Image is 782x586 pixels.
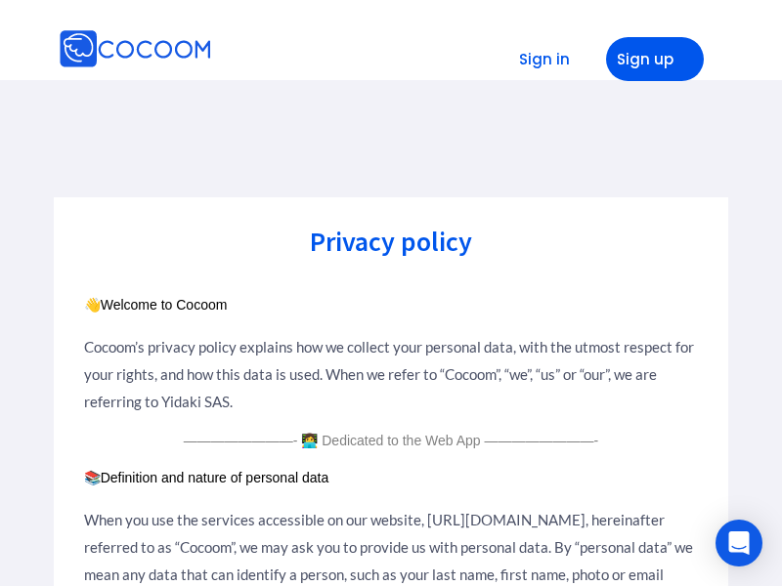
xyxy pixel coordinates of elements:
button: Toggle navigation [359,37,382,80]
span: Welcome to Cocoom [101,297,228,313]
div: Open Intercom Messenger [716,520,762,566]
img: Cocoom [59,29,211,68]
h2: Privacy policy [84,228,699,255]
a: Sign up [606,37,704,81]
span: 👋 [84,298,101,313]
span: ————————- 👩‍💻 Dedicated to the Web App ————————- [184,433,598,448]
span: 📚 [84,471,101,485]
span: Definition and nature of personal data [101,470,329,485]
p: Cocoom’s privacy policy explains how we collect your personal data, with the utmost respect for y... [84,333,699,415]
img: Cocoom [215,49,216,50]
a: Sign in [489,37,586,81]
